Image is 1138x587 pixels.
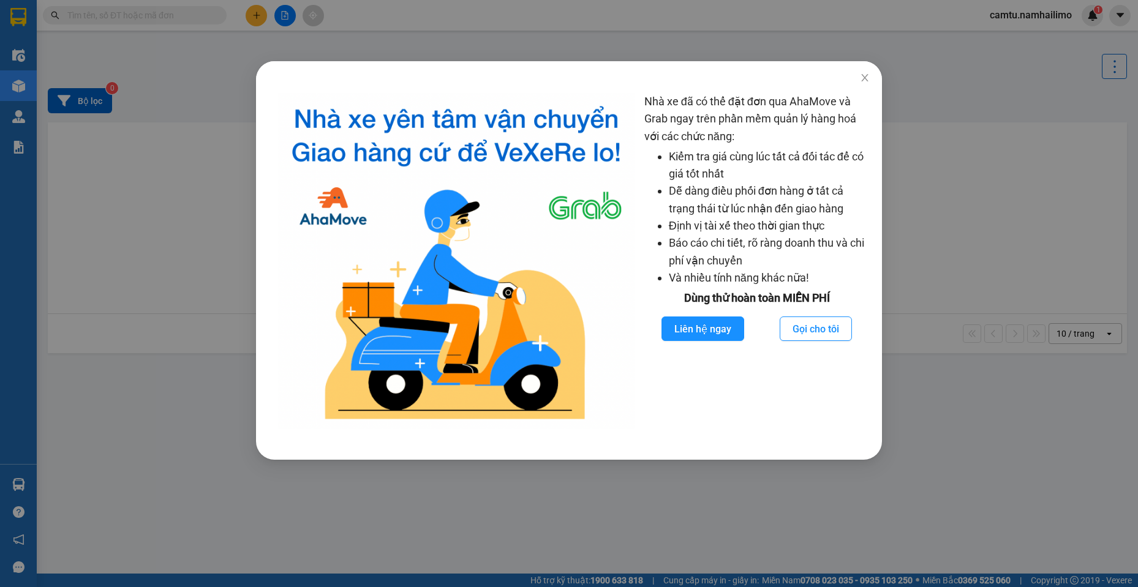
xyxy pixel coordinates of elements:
li: Định vị tài xế theo thời gian thực [669,217,870,234]
li: Dễ dàng điều phối đơn hàng ở tất cả trạng thái từ lúc nhận đến giao hàng [669,182,870,217]
li: Và nhiều tính năng khác nữa! [669,269,870,286]
span: Liên hệ ngay [675,321,732,337]
button: Close [848,61,882,95]
span: close [860,73,870,83]
button: Gọi cho tôi [780,316,852,341]
img: logo [278,93,635,429]
button: Liên hệ ngay [662,316,745,341]
div: Nhà xe đã có thể đặt đơn qua AhaMove và Grab ngay trên phần mềm quản lý hàng hoá với các chức năng: [644,93,870,429]
li: Kiểm tra giá cùng lúc tất cả đối tác để có giá tốt nhất [669,148,870,183]
div: Dùng thử hoàn toàn MIỄN PHÍ [644,290,870,307]
li: Báo cáo chi tiết, rõ ràng doanh thu và chi phí vận chuyển [669,234,870,269]
span: Gọi cho tôi [793,321,839,337]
